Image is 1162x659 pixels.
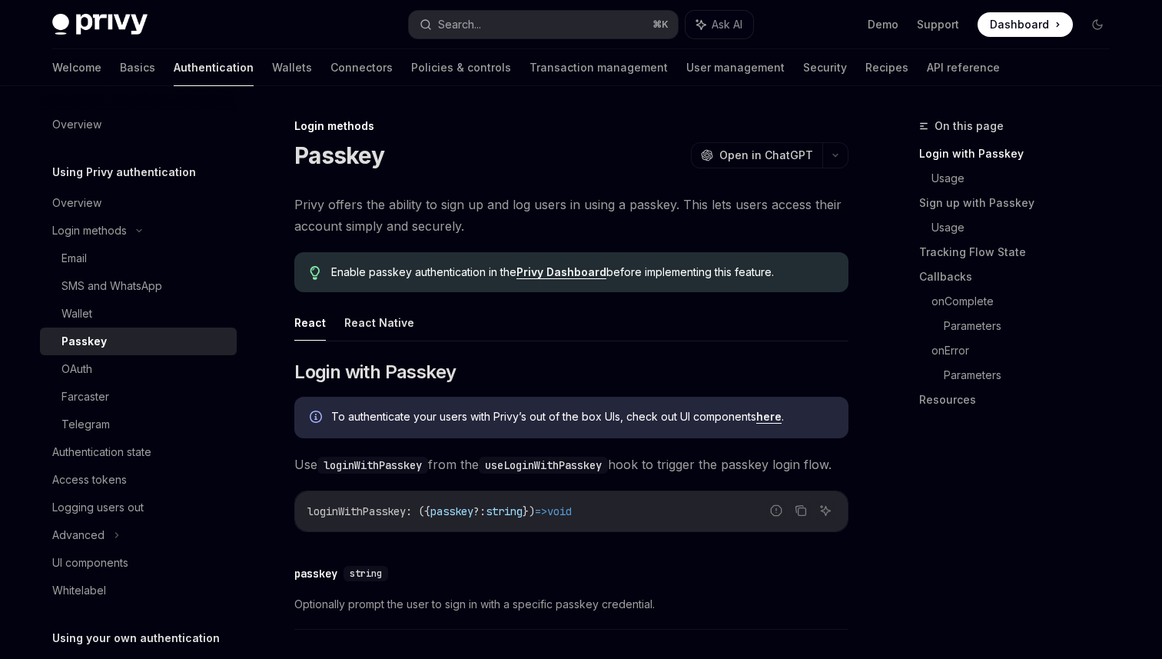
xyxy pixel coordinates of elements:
[516,265,606,279] a: Privy Dashboard
[406,504,430,518] span: : ({
[40,245,237,272] a: Email
[40,328,237,355] a: Passkey
[486,504,523,518] span: string
[919,265,1122,289] a: Callbacks
[272,49,312,86] a: Wallets
[919,388,1122,412] a: Resources
[61,332,107,351] div: Passkey
[931,166,1122,191] a: Usage
[52,554,128,572] div: UI components
[307,504,406,518] span: loginWithPasskey
[294,141,384,169] h1: Passkey
[931,215,1122,240] a: Usage
[317,457,428,474] code: loginWithPasskey
[691,142,822,168] button: Open in ChatGPT
[430,504,473,518] span: passkey
[120,49,155,86] a: Basics
[61,305,92,323] div: Wallet
[52,498,144,517] div: Logging users out
[815,501,835,521] button: Ask AI
[438,15,481,34] div: Search...
[40,300,237,328] a: Wallet
[174,49,254,86] a: Authentication
[52,14,148,35] img: dark logo
[990,17,1049,32] span: Dashboard
[652,18,669,31] span: ⌘ K
[919,191,1122,215] a: Sign up with Passkey
[535,504,547,518] span: =>
[40,577,237,604] a: Whitelabel
[310,266,320,280] svg: Tip
[917,17,959,32] a: Support
[294,566,337,581] div: passkey
[719,148,813,163] span: Open in ChatGPT
[944,363,1122,388] a: Parameters
[944,314,1122,338] a: Parameters
[294,360,456,384] span: Login with Passkey
[40,438,237,466] a: Authentication state
[52,49,101,86] a: Welcome
[803,49,847,86] a: Security
[61,360,92,378] div: OAuth
[294,454,848,475] span: Use from the hook to trigger the passkey login flow.
[52,526,105,544] div: Advanced
[411,49,511,86] a: Policies & controls
[52,581,106,600] div: Whitelabel
[40,383,237,411] a: Farcaster
[547,504,572,518] span: void
[409,11,678,38] button: Search...⌘K
[344,305,414,341] button: React Native
[523,504,535,518] span: })
[331,409,833,424] span: To authenticate your users with Privy’s out of the box UIs, check out UI components .
[931,338,1122,363] a: onError
[330,49,393,86] a: Connectors
[868,17,898,32] a: Demo
[978,12,1073,37] a: Dashboard
[865,49,908,86] a: Recipes
[686,11,753,38] button: Ask AI
[756,410,782,424] a: here
[40,466,237,494] a: Access tokens
[310,411,325,426] svg: Info
[530,49,668,86] a: Transaction management
[331,265,833,280] span: Enable passkey authentication in the before implementing this feature.
[712,17,742,32] span: Ask AI
[40,189,237,217] a: Overview
[40,272,237,300] a: SMS and WhatsApp
[294,305,326,341] button: React
[766,501,786,521] button: Report incorrect code
[40,549,237,577] a: UI components
[52,163,196,181] h5: Using Privy authentication
[52,194,101,212] div: Overview
[473,504,486,518] span: ?:
[931,289,1122,314] a: onComplete
[61,249,87,268] div: Email
[61,415,110,434] div: Telegram
[52,115,101,134] div: Overview
[1085,12,1110,37] button: Toggle dark mode
[61,277,162,295] div: SMS and WhatsApp
[61,388,109,406] div: Farcaster
[52,221,127,240] div: Login methods
[52,471,127,489] div: Access tokens
[294,118,848,134] div: Login methods
[935,117,1004,135] span: On this page
[479,457,608,474] code: useLoginWithPasskey
[52,629,220,647] h5: Using your own authentication
[350,567,382,580] span: string
[294,595,848,614] span: Optionally prompt the user to sign in with a specific passkey credential.
[919,240,1122,265] a: Tracking Flow State
[686,49,785,86] a: User management
[52,443,151,461] div: Authentication state
[791,501,811,521] button: Copy the contents from the code block
[294,194,848,237] span: Privy offers the ability to sign up and log users in using a passkey. This lets users access thei...
[40,111,237,138] a: Overview
[40,355,237,383] a: OAuth
[919,141,1122,166] a: Login with Passkey
[927,49,1000,86] a: API reference
[40,411,237,438] a: Telegram
[40,494,237,521] a: Logging users out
